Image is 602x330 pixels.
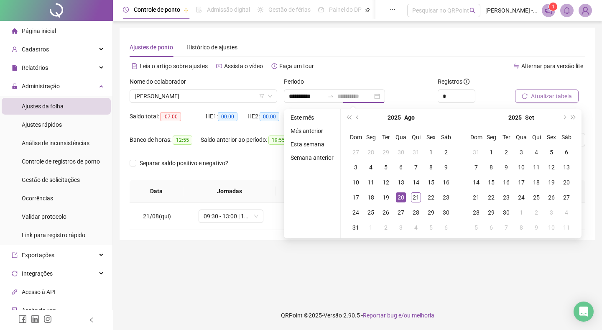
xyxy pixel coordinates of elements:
span: Gestão de solicitações [22,177,80,183]
td: 2025-08-16 [439,175,454,190]
td: 2025-09-22 [484,190,499,205]
span: Controle de ponto [134,6,180,13]
th: Dom [469,130,484,145]
div: 10 [546,223,556,233]
span: Leia o artigo sobre ajustes [140,63,208,69]
td: 2025-10-10 [544,220,559,235]
div: 17 [351,192,361,202]
td: 2025-09-26 [544,190,559,205]
div: 5 [426,223,436,233]
td: 2025-10-05 [469,220,484,235]
td: 2025-08-20 [393,190,408,205]
div: 9 [441,162,451,172]
span: MAGNO CAMPOS DE OLIVEIRA [135,90,272,102]
span: Cadastros [22,46,49,53]
div: 10 [351,177,361,187]
div: 22 [486,192,496,202]
td: 2025-08-14 [408,175,423,190]
div: 28 [411,207,421,217]
span: Admissão digital [207,6,250,13]
td: 2025-08-08 [423,160,439,175]
td: 2025-09-28 [469,205,484,220]
div: 17 [516,177,526,187]
span: Registros [438,77,469,86]
span: audit [12,307,18,313]
div: 8 [426,162,436,172]
div: 4 [561,207,571,217]
td: 2025-08-15 [423,175,439,190]
div: 14 [471,177,481,187]
span: Validar protocolo [22,213,66,220]
img: 89514 [579,4,592,17]
td: 2025-08-18 [363,190,378,205]
div: 14 [411,177,421,187]
th: Qui [408,130,423,145]
div: 7 [471,162,481,172]
span: pushpin [365,8,370,13]
div: 24 [516,192,526,202]
div: 1 [366,223,376,233]
span: -07:00 [160,112,181,121]
div: 27 [561,192,571,202]
td: 2025-09-23 [499,190,514,205]
div: 2 [381,223,391,233]
span: 19:55 [268,136,288,145]
div: 7 [411,162,421,172]
div: Saldo anterior ao período: [201,135,298,145]
th: Seg [363,130,378,145]
div: 19 [381,192,391,202]
div: 6 [441,223,451,233]
td: 2025-08-12 [378,175,393,190]
td: 2025-08-06 [393,160,408,175]
div: 29 [486,207,496,217]
td: 2025-08-26 [378,205,393,220]
span: file-done [196,7,202,13]
div: Open Intercom Messenger [574,302,594,322]
span: 12:55 [173,136,192,145]
span: clock-circle [123,7,129,13]
span: Página inicial [22,28,56,34]
span: file-text [132,63,138,69]
div: 28 [366,147,376,157]
td: 2025-10-11 [559,220,574,235]
div: 13 [561,162,571,172]
div: 6 [486,223,496,233]
span: reload [522,93,528,99]
span: Assista o vídeo [224,63,263,69]
span: Versão [324,312,342,319]
td: 2025-08-13 [393,175,408,190]
div: 4 [366,162,376,172]
td: 2025-09-21 [469,190,484,205]
div: 2 [501,147,511,157]
span: bell [563,7,571,14]
div: 12 [546,162,556,172]
div: 13 [396,177,406,187]
div: 30 [441,207,451,217]
td: 2025-10-03 [544,205,559,220]
td: 2025-09-30 [499,205,514,220]
div: 31 [411,147,421,157]
div: 29 [381,147,391,157]
div: 3 [516,147,526,157]
div: 30 [396,147,406,157]
td: 2025-10-02 [529,205,544,220]
div: 4 [411,223,421,233]
td: 2025-09-07 [469,160,484,175]
div: 5 [471,223,481,233]
span: sync [12,271,18,276]
td: 2025-09-06 [559,145,574,160]
th: Sex [423,130,439,145]
th: Sex [544,130,559,145]
td: 2025-08-27 [393,205,408,220]
td: 2025-09-16 [499,175,514,190]
td: 2025-08-22 [423,190,439,205]
div: 24 [351,207,361,217]
td: 2025-09-03 [514,145,529,160]
div: 9 [531,223,541,233]
div: 3 [351,162,361,172]
td: 2025-08-30 [439,205,454,220]
span: Ajustes rápidos [22,121,62,128]
td: 2025-08-24 [348,205,363,220]
td: 2025-09-18 [529,175,544,190]
th: Sáb [559,130,574,145]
